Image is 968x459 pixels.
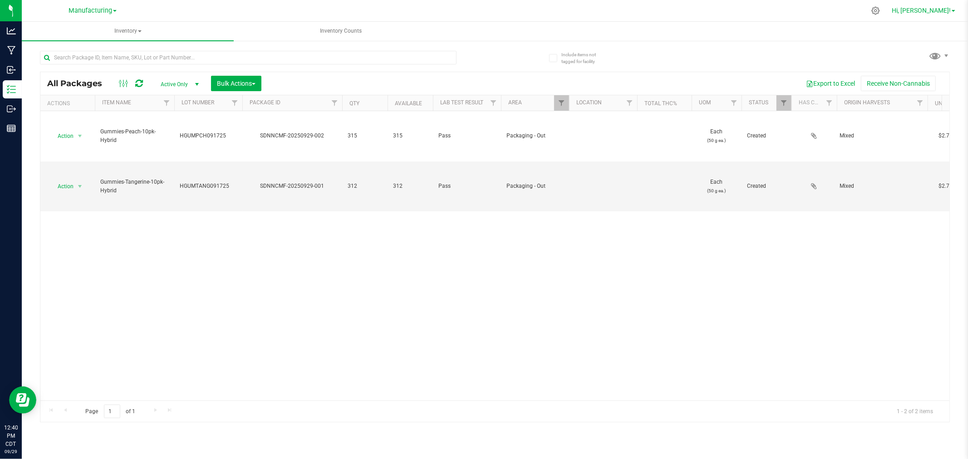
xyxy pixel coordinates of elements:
[4,424,18,448] p: 12:40 PM CDT
[348,182,382,190] span: 312
[182,99,214,106] a: Lot Number
[100,127,169,145] span: Gummies-Peach-10pk-Hybrid
[749,99,768,106] a: Status
[49,180,74,193] span: Action
[861,76,936,91] button: Receive Non-Cannabis
[78,405,143,419] span: Page of 1
[697,178,736,195] span: Each
[554,95,569,111] a: Filter
[217,80,256,87] span: Bulk Actions
[622,95,637,111] a: Filter
[644,100,677,107] a: Total THC%
[327,95,342,111] a: Filter
[7,46,16,55] inline-svg: Manufacturing
[440,99,483,106] a: Lab Test Result
[22,22,234,41] a: Inventory
[913,95,928,111] a: Filter
[211,76,261,91] button: Bulk Actions
[235,22,447,41] a: Inventory Counts
[47,78,111,88] span: All Packages
[697,127,736,145] span: Each
[800,76,861,91] button: Export to Excel
[697,136,736,145] p: (50 g ea.)
[241,132,344,140] div: SDNNCMF-20250929-002
[935,100,962,107] a: Unit Cost
[697,186,736,195] p: (50 g ea.)
[69,7,112,15] span: Manufacturing
[7,124,16,133] inline-svg: Reports
[74,180,86,193] span: select
[250,99,280,106] a: Package ID
[180,182,237,190] span: HGUMTANG091725
[7,85,16,94] inline-svg: Inventory
[747,132,786,140] span: Created
[40,51,457,64] input: Search Package ID, Item Name, SKU, Lot or Part Number...
[7,104,16,113] inline-svg: Outbound
[889,405,940,418] span: 1 - 2 of 2 items
[747,182,786,190] span: Created
[9,386,36,414] iframe: Resource center
[791,95,837,111] th: Has COA
[47,100,91,107] div: Actions
[4,448,18,455] p: 09/29
[870,6,881,15] div: Manage settings
[438,182,496,190] span: Pass
[561,51,607,65] span: Include items not tagged for facility
[508,99,522,106] a: Area
[241,182,344,190] div: SDNNCMF-20250929-001
[104,405,120,419] input: 1
[844,99,890,106] a: Origin Harvests
[840,132,925,140] div: Value 1: Mixed
[102,99,131,106] a: Item Name
[49,130,74,142] span: Action
[840,182,925,190] div: Value 1: Mixed
[395,100,422,107] a: Available
[348,132,382,140] span: 315
[393,132,427,140] span: 315
[74,130,86,142] span: select
[776,95,791,111] a: Filter
[699,99,711,106] a: UOM
[159,95,174,111] a: Filter
[486,95,501,111] a: Filter
[393,182,427,190] span: 312
[506,132,564,140] span: Packaging - Out
[506,182,564,190] span: Packaging - Out
[7,65,16,74] inline-svg: Inbound
[349,100,359,107] a: Qty
[438,132,496,140] span: Pass
[180,132,237,140] span: HGUMPCH091725
[7,26,16,35] inline-svg: Analytics
[227,95,242,111] a: Filter
[576,99,602,106] a: Location
[822,95,837,111] a: Filter
[308,27,374,35] span: Inventory Counts
[727,95,742,111] a: Filter
[100,178,169,195] span: Gummies-Tangerine-10pk-Hybrid
[892,7,951,14] span: Hi, [PERSON_NAME]!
